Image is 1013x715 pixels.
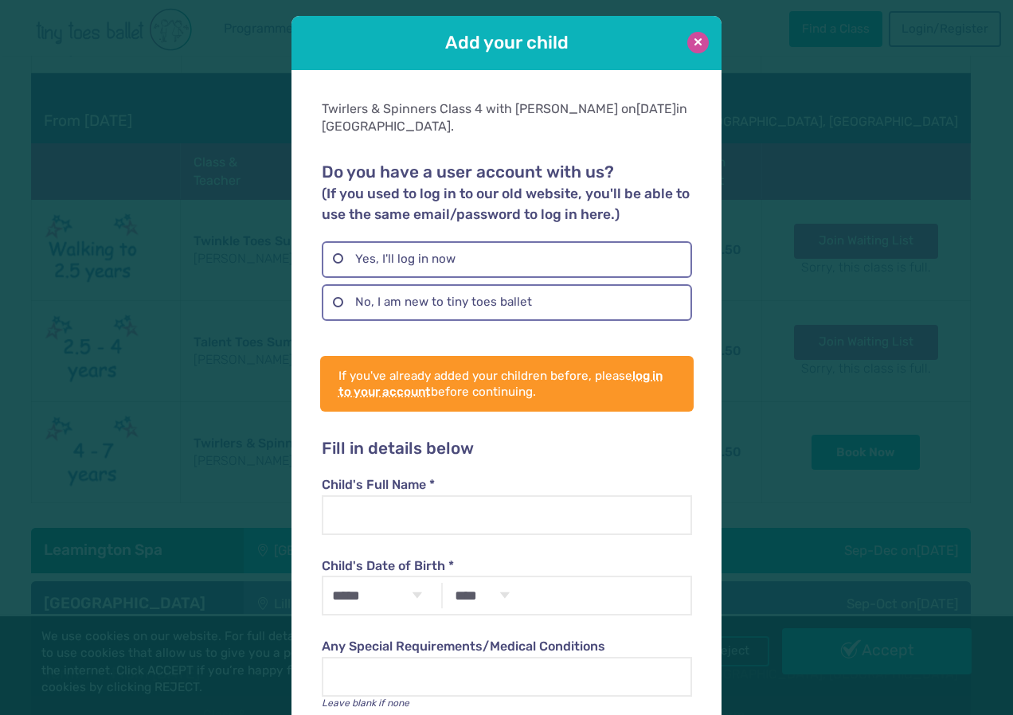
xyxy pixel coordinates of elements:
[322,557,691,575] label: Child's Date of Birth *
[336,30,677,55] h1: Add your child
[322,476,691,494] label: Child's Full Name *
[322,100,691,136] div: Twirlers & Spinners Class 4 with [PERSON_NAME] on in [GEOGRAPHIC_DATA].
[322,638,691,655] label: Any Special Requirements/Medical Conditions
[322,439,691,459] h2: Fill in details below
[636,101,676,116] span: [DATE]
[322,284,691,321] label: No, I am new to tiny toes ballet
[322,162,691,225] h2: Do you have a user account with us?
[322,241,691,278] label: Yes, I'll log in now
[322,697,691,710] p: Leave blank if none
[322,186,690,222] small: (If you used to log in to our old website, you'll be able to use the same email/password to log i...
[338,368,675,400] p: If you've already added your children before, please before continuing.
